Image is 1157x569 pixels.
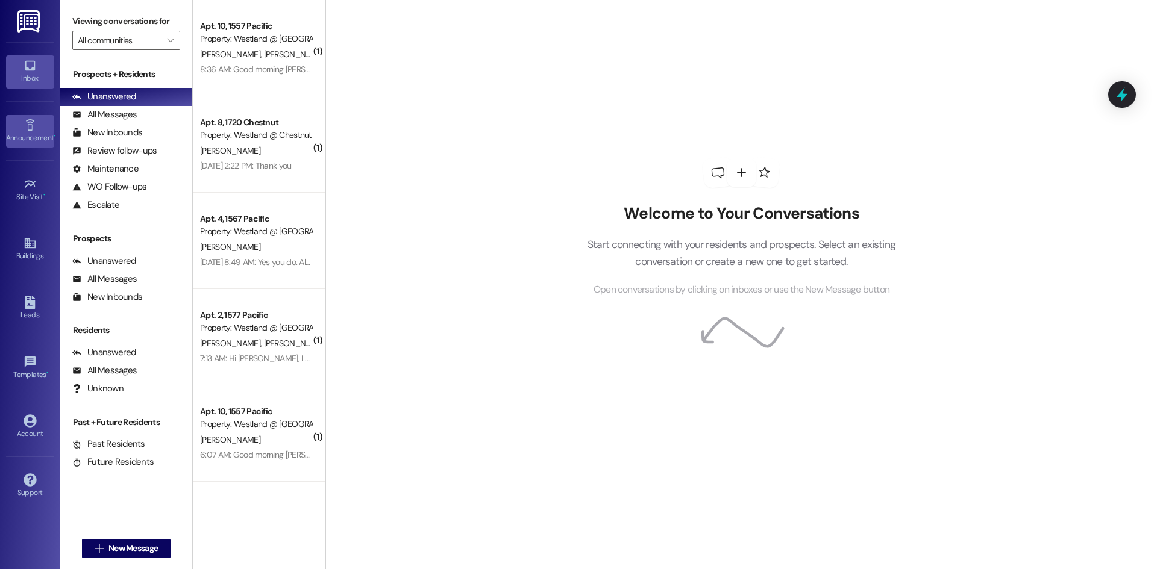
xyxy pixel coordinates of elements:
div: Property: Westland @ [GEOGRAPHIC_DATA] (3297) [200,33,312,45]
div: Unanswered [72,346,136,359]
span: [PERSON_NAME] [200,49,264,60]
div: Apt. 8, 1720 Chestnut [200,116,312,129]
div: 8:36 AM: Good morning [PERSON_NAME], Please note that I am just getting over covid, & my husband ... [200,64,844,75]
span: [PERSON_NAME] [200,145,260,156]
div: [DATE] 2:22 PM: Thank you [200,160,292,171]
div: Residents [60,324,192,337]
div: Apt. 10, 1557 Pacific [200,20,312,33]
div: Review follow-ups [72,145,157,157]
label: Viewing conversations for [72,12,180,31]
a: Inbox [6,55,54,88]
a: Account [6,411,54,443]
h2: Welcome to Your Conversations [569,204,914,223]
a: Leads [6,292,54,325]
span: • [43,191,45,199]
a: Site Visit • [6,174,54,207]
div: 6:07 AM: Good morning [PERSON_NAME], Please note that I am just getting over covid, & my husband ... [200,449,732,460]
div: Unknown [72,382,124,395]
span: New Message [108,542,158,555]
span: • [54,132,55,140]
div: Prospects [60,232,192,245]
a: Buildings [6,233,54,266]
div: All Messages [72,364,137,377]
div: Prospects + Residents [60,68,192,81]
div: All Messages [72,108,137,121]
div: All Messages [72,273,137,285]
a: Support [6,470,54,502]
div: Unanswered [72,255,136,267]
i:  [167,36,174,45]
div: Future Residents [72,456,154,468]
div: New Inbounds [72,126,142,139]
button: New Message [82,539,171,558]
span: [PERSON_NAME] [200,338,264,349]
span: • [46,368,48,377]
div: 7:13 AM: Hi [PERSON_NAME], I received the letter about coming in the apartment to check the plumb... [200,353,942,364]
i:  [95,544,104,553]
img: ResiDesk Logo [17,10,42,33]
div: Apt. 2, 1577 Pacific [200,309,312,322]
div: New Inbounds [72,291,142,303]
div: Escalate [72,199,119,211]
p: Start connecting with your residents and prospects. Select an existing conversation or create a n... [569,236,914,270]
div: WO Follow-ups [72,181,146,193]
input: All communities [78,31,161,50]
div: Unanswered [72,90,136,103]
span: [PERSON_NAME] [200,434,260,445]
div: Past + Future Residents [60,416,192,429]
div: Apt. 4, 1567 Pacific [200,213,312,225]
span: [PERSON_NAME] [200,241,260,252]
span: Open conversations by clicking on inboxes or use the New Message button [594,282,889,297]
span: [PERSON_NAME] [263,49,324,60]
div: Property: Westland @ [GEOGRAPHIC_DATA] (3297) [200,225,312,238]
a: Templates • [6,352,54,384]
div: Apt. 10, 1557 Pacific [200,405,312,418]
div: Property: Westland @ [GEOGRAPHIC_DATA] (3297) [200,322,312,334]
span: [PERSON_NAME] [263,338,324,349]
div: Past Residents [72,438,145,450]
div: Property: Westland @ [GEOGRAPHIC_DATA] (3297) [200,418,312,431]
div: [DATE] 8:49 AM: Yes you do. Also I sent you a text about me getting a reminder of my rent payment... [200,257,839,267]
div: Maintenance [72,163,139,175]
div: Property: Westland @ Chestnut (3366) [200,129,312,141]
